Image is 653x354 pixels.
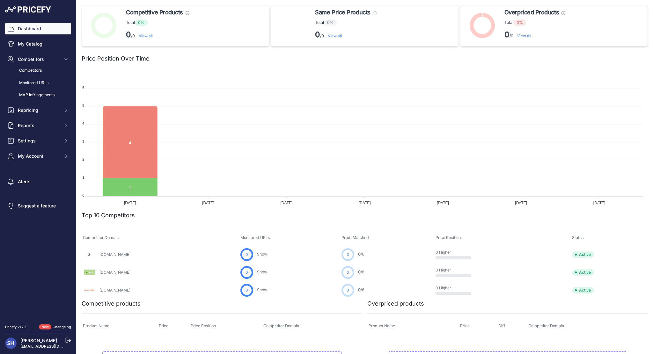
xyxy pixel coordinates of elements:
[82,104,84,107] tspan: 5
[5,90,71,101] a: MAP infringements
[257,252,267,256] a: Show
[513,19,526,26] span: 0%
[82,176,84,179] tspan: 1
[20,338,57,343] a: [PERSON_NAME]
[436,268,476,273] p: 0 Higher
[53,325,71,329] a: Changelog
[99,288,130,293] a: [DOMAIN_NAME]
[5,54,71,65] button: Competitors
[246,252,248,257] span: 0
[460,323,470,328] span: Price
[240,235,270,240] span: Monitored URLs
[18,56,60,62] span: Competitors
[367,299,424,308] h2: Overpriced products
[315,30,377,40] p: /0
[328,33,342,38] a: View all
[246,287,248,293] span: 0
[572,269,594,276] span: Active
[315,19,377,26] p: Total
[82,157,84,161] tspan: 2
[436,250,476,255] p: 0 Higher
[517,33,531,38] a: View all
[5,176,71,187] a: Alerts
[5,23,71,317] nav: Sidebar
[5,120,71,131] button: Reports
[99,270,130,275] a: [DOMAIN_NAME]
[572,251,594,258] span: Active
[263,323,299,328] span: Competitor Domain
[504,19,565,26] p: Total
[5,77,71,89] a: Monitored URLs
[358,270,361,274] span: 0
[159,323,168,328] span: Price
[5,150,71,162] button: My Account
[39,324,51,330] span: New
[126,30,131,39] strong: 0
[5,105,71,116] button: Repricing
[18,153,60,159] span: My Account
[437,201,449,205] tspan: [DATE]
[5,6,51,13] img: Pricefy Logo
[18,107,60,113] span: Repricing
[135,19,148,26] span: 0%
[246,270,248,275] span: 0
[504,30,565,40] p: /0
[515,201,527,205] tspan: [DATE]
[572,287,594,293] span: Active
[82,54,150,63] h2: Price Position Over Time
[359,201,371,205] tspan: [DATE]
[82,140,84,143] tspan: 3
[498,323,505,328] span: Diff
[358,287,364,292] a: 0/6
[315,30,320,39] strong: 0
[99,252,130,257] a: [DOMAIN_NAME]
[202,201,214,205] tspan: [DATE]
[82,193,84,197] tspan: 0
[369,323,395,328] span: Product Name
[82,121,84,125] tspan: 4
[83,323,109,328] span: Product Name
[83,235,119,240] span: Competitor Domain
[126,8,183,17] span: Competitive Products
[358,252,364,256] a: 0/6
[281,201,293,205] tspan: [DATE]
[126,30,189,40] p: /0
[20,344,87,349] a: [EMAIL_ADDRESS][DOMAIN_NAME]
[5,65,71,76] a: Competitors
[5,200,71,212] a: Suggest a feature
[593,201,605,205] tspan: [DATE]
[5,324,26,330] div: Pricefy v1.7.2
[18,138,60,144] span: Settings
[5,38,71,50] a: My Catalog
[139,33,153,38] a: View all
[504,30,510,39] strong: 0
[358,270,364,274] a: 0/6
[528,323,564,328] span: Competitor Domain
[257,270,267,274] a: Show
[82,299,141,308] h2: Competitive products
[82,86,84,90] tspan: 6
[126,19,189,26] p: Total
[5,23,71,34] a: Dashboard
[18,122,60,129] span: Reports
[347,252,349,257] span: 0
[358,252,361,256] span: 0
[436,235,461,240] span: Price Position
[341,235,369,240] span: Prod. Matched
[315,8,370,17] span: Same Price Products
[358,287,361,292] span: 0
[572,235,584,240] span: Status
[436,285,476,291] p: 0 Higher
[347,270,349,275] span: 0
[191,323,216,328] span: Price Position
[257,287,267,292] a: Show
[124,201,136,205] tspan: [DATE]
[324,19,337,26] span: 0%
[347,287,349,293] span: 0
[504,8,559,17] span: Overpriced Products
[82,211,135,220] h2: Top 10 Competitors
[5,135,71,147] button: Settings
